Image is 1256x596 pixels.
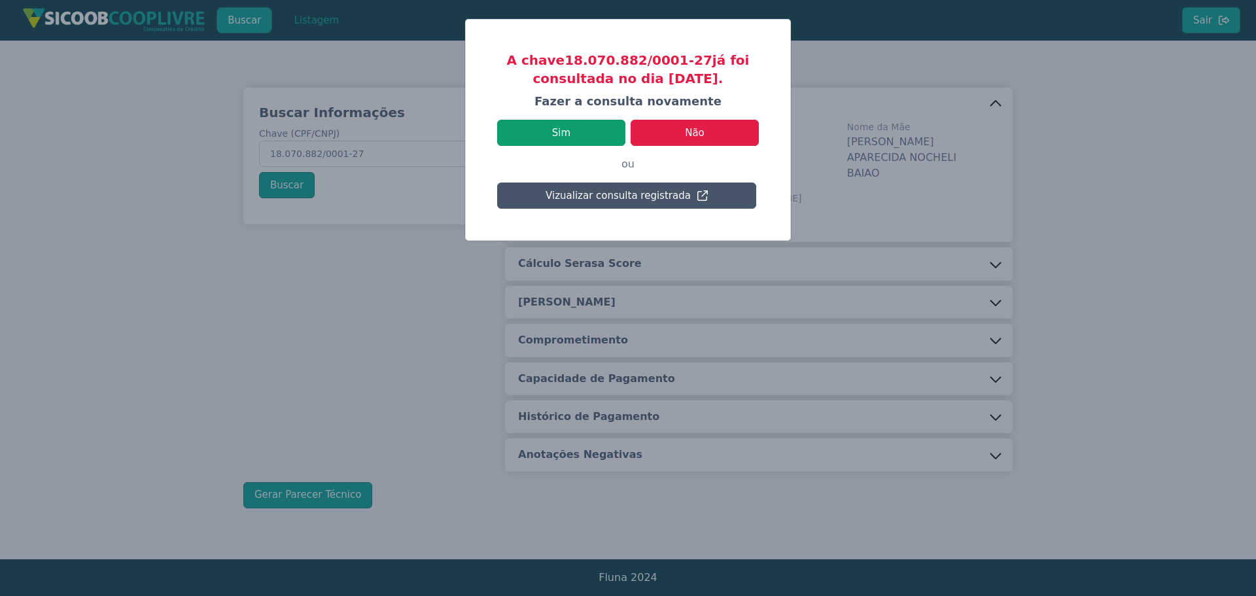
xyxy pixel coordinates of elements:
[497,146,759,183] p: ou
[497,93,759,109] h4: Fazer a consulta novamente
[497,51,759,88] h3: A chave 18.070.882/0001-27 já foi consultada no dia [DATE].
[497,120,625,146] button: Sim
[497,183,756,209] button: Vizualizar consulta registrada
[631,120,759,146] button: Não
